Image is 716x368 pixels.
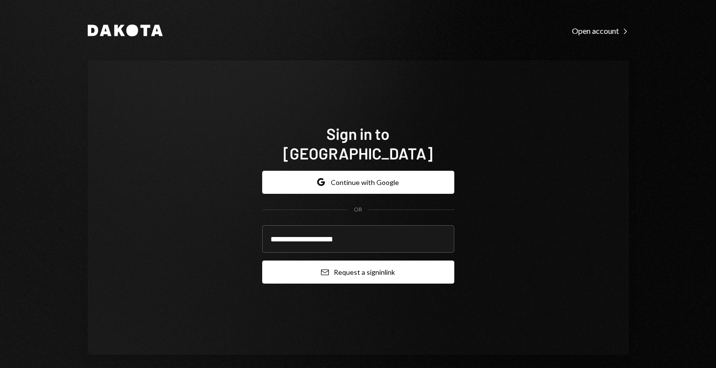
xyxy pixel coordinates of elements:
h1: Sign in to [GEOGRAPHIC_DATA] [262,124,454,163]
button: Continue with Google [262,171,454,194]
button: Request a signinlink [262,261,454,284]
div: OR [354,206,362,214]
a: Open account [572,25,629,36]
div: Open account [572,26,629,36]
